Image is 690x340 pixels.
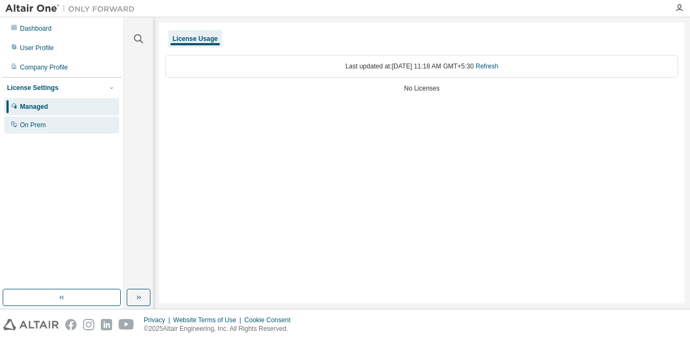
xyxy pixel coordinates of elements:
img: facebook.svg [65,319,77,330]
img: linkedin.svg [101,319,112,330]
div: Last updated at: [DATE] 11:18 AM GMT+5:30 [165,55,678,78]
p: © 2025 Altair Engineering, Inc. All Rights Reserved. [144,324,297,334]
div: Company Profile [20,63,68,72]
img: altair_logo.svg [3,319,59,330]
div: No Licenses [165,84,678,93]
div: Managed [20,102,48,111]
img: youtube.svg [119,319,134,330]
img: instagram.svg [83,319,94,330]
div: Dashboard [20,24,52,33]
div: License Settings [7,84,58,92]
div: User Profile [20,44,54,52]
div: Website Terms of Use [173,316,244,324]
img: Altair One [5,3,140,14]
div: Cookie Consent [244,316,296,324]
div: Privacy [144,316,173,324]
div: License Usage [172,34,218,43]
a: Refresh [475,63,498,70]
div: On Prem [20,121,46,129]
